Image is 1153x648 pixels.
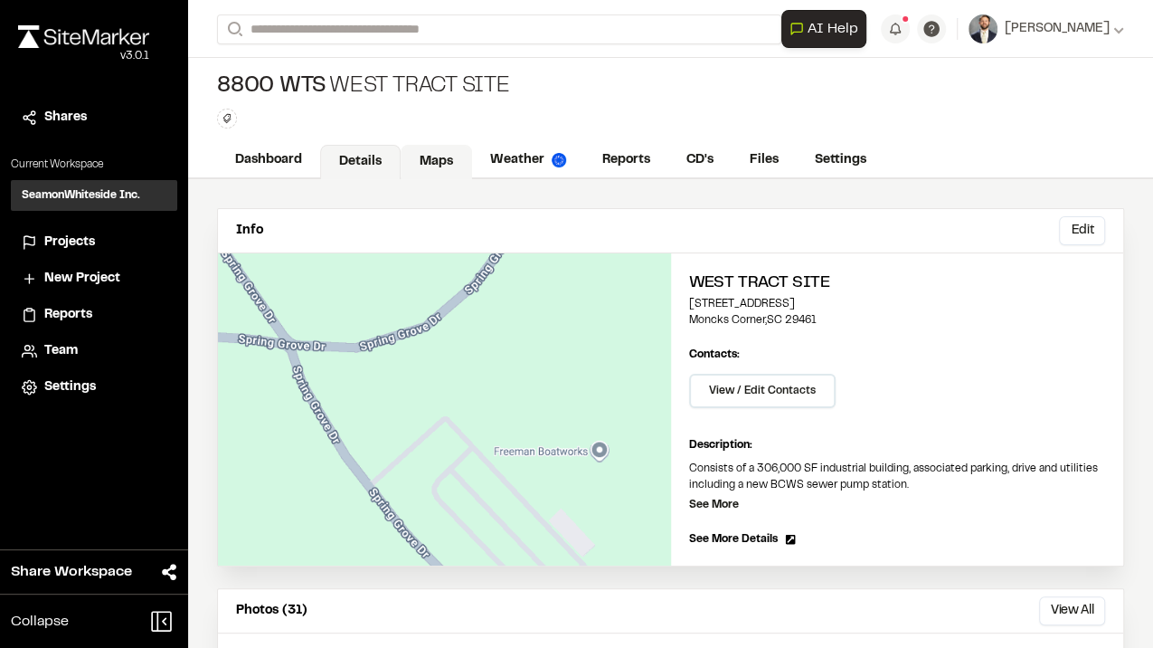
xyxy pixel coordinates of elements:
p: Consists of a 306,000 SF industrial building, associated parking, drive and utilities including a... [689,461,1106,493]
a: Shares [22,108,166,128]
a: Settings [797,143,884,177]
p: Photos (31) [236,601,307,621]
p: Current Workspace [11,157,177,173]
span: Shares [44,108,87,128]
span: New Project [44,269,120,289]
a: New Project [22,269,166,289]
span: Share Workspace [11,561,132,583]
h3: SeamonWhiteside Inc. [22,187,140,204]
a: Team [22,341,166,361]
a: Reports [584,143,668,177]
div: Oh geez...please don't... [18,48,149,64]
span: Team [44,341,78,361]
span: [PERSON_NAME] [1005,19,1110,39]
a: Files [732,143,797,177]
span: Reports [44,305,92,325]
button: View All [1039,596,1105,625]
p: [STREET_ADDRESS] [689,296,1106,312]
button: Edit Tags [217,109,237,129]
a: Reports [22,305,166,325]
button: [PERSON_NAME] [969,14,1124,43]
p: Info [236,221,263,241]
a: Details [320,145,401,179]
p: Moncks Corner , SC 29461 [689,312,1106,329]
p: Description: [689,437,1106,453]
a: Settings [22,377,166,397]
button: View / Edit Contacts [689,374,836,408]
span: Settings [44,377,96,397]
div: West Tract Site [217,72,510,101]
p: See More [689,497,739,513]
img: rebrand.png [18,25,149,48]
span: See More Details [689,531,778,548]
img: User [969,14,997,43]
a: Maps [401,145,472,179]
span: 8800 WTS [217,72,326,101]
h2: West Tract Site [689,272,1106,296]
a: CD's [668,143,732,177]
div: Open AI Assistant [781,10,874,48]
span: AI Help [808,18,858,40]
a: Dashboard [217,143,320,177]
button: Search [217,14,250,44]
button: Edit [1059,216,1105,245]
button: Open AI Assistant [781,10,866,48]
a: Weather [472,143,584,177]
span: Collapse [11,611,69,633]
span: Projects [44,233,95,253]
p: Contacts: [689,347,740,363]
a: Projects [22,233,166,253]
img: precipai.png [552,153,566,167]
